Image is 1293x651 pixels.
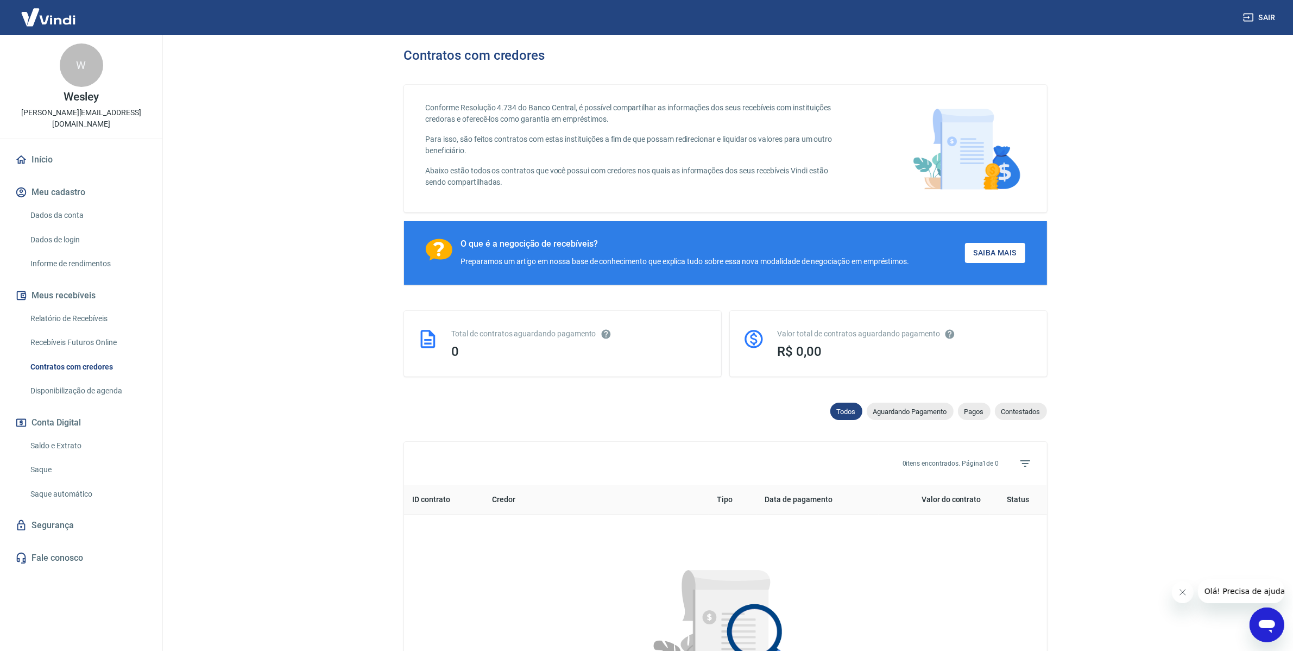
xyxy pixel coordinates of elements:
[879,485,989,515] th: Valor do contrato
[461,239,910,249] div: O que é a negocição de recebíveis?
[64,91,99,103] p: Wesley
[13,411,149,435] button: Conta Digital
[426,134,846,157] p: Para isso, são feitos contratos com estas instituições a fim de que possam redirecionar e liquida...
[452,328,708,340] div: Total de contratos aguardando pagamento
[958,403,991,420] div: Pagos
[26,204,149,227] a: Dados da conta
[7,8,91,16] span: Olá! Precisa de ajuda?
[426,239,452,261] img: Ícone com um ponto de interrogação.
[601,329,611,340] svg: Esses contratos não se referem à Vindi, mas sim a outras instituições.
[13,546,149,570] a: Fale conosco
[995,403,1047,420] div: Contestados
[1012,450,1038,477] span: Filtros
[426,102,846,125] p: Conforme Resolução 4.734 do Banco Central, é possível compartilhar as informações dos seus recebí...
[452,344,708,359] div: 0
[26,331,149,354] a: Recebíveis Futuros Online
[26,356,149,378] a: Contratos com credores
[830,408,862,416] span: Todos
[944,329,955,340] svg: O valor comprometido não se refere a pagamentos pendentes na Vindi e sim como garantia a outras i...
[13,284,149,308] button: Meus recebíveis
[965,243,1025,263] a: Saiba Mais
[426,165,846,188] p: Abaixo estão todos os contratos que você possui com credores nos quais as informações dos seus re...
[404,48,545,63] h3: Contratos com credores
[26,229,149,251] a: Dados de login
[867,408,954,416] span: Aguardando Pagamento
[989,485,1046,515] th: Status
[461,256,910,267] div: Preparamos um artigo em nossa base de conhecimento que explica tudo sobre essa nova modalidade de...
[907,102,1025,195] img: main-image.9f1869c469d712ad33ce.png
[778,344,822,359] span: R$ 0,00
[1241,8,1280,28] button: Sair
[26,435,149,457] a: Saldo e Extrato
[404,485,484,515] th: ID contrato
[9,107,154,130] p: [PERSON_NAME][EMAIL_ADDRESS][DOMAIN_NAME]
[26,459,149,481] a: Saque
[778,328,1034,340] div: Valor total de contratos aguardando pagamento
[756,485,879,515] th: Data de pagamento
[830,403,862,420] div: Todos
[26,380,149,402] a: Disponibilização de agenda
[13,514,149,537] a: Segurança
[1198,579,1284,603] iframe: Mensagem da empresa
[483,485,708,515] th: Credor
[60,43,103,87] div: W
[26,253,149,275] a: Informe de rendimentos
[958,408,991,416] span: Pagos
[13,180,149,204] button: Meu cadastro
[13,1,84,34] img: Vindi
[903,459,999,468] p: 0 itens encontrados. Página 1 de 0
[1172,581,1194,603] iframe: Fechar mensagem
[867,403,954,420] div: Aguardando Pagamento
[26,483,149,505] a: Saque automático
[1250,608,1284,642] iframe: Botão para abrir a janela de mensagens
[13,148,149,172] a: Início
[26,308,149,330] a: Relatório de Recebíveis
[709,485,756,515] th: Tipo
[995,408,1047,416] span: Contestados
